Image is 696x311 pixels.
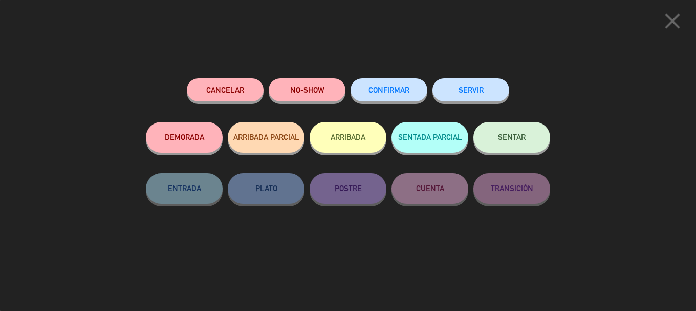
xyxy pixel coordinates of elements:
[269,78,345,101] button: NO-SHOW
[187,78,264,101] button: Cancelar
[368,86,409,94] span: CONFIRMAR
[657,8,688,38] button: close
[498,133,526,141] span: SENTAR
[391,173,468,204] button: CUENTA
[473,173,550,204] button: TRANSICIÓN
[310,122,386,153] button: ARRIBADA
[391,122,468,153] button: SENTADA PARCIAL
[228,122,304,153] button: ARRIBADA PARCIAL
[432,78,509,101] button: SERVIR
[146,122,223,153] button: DEMORADA
[351,78,427,101] button: CONFIRMAR
[233,133,299,141] span: ARRIBADA PARCIAL
[228,173,304,204] button: PLATO
[473,122,550,153] button: SENTAR
[146,173,223,204] button: ENTRADA
[660,8,685,34] i: close
[310,173,386,204] button: POSTRE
